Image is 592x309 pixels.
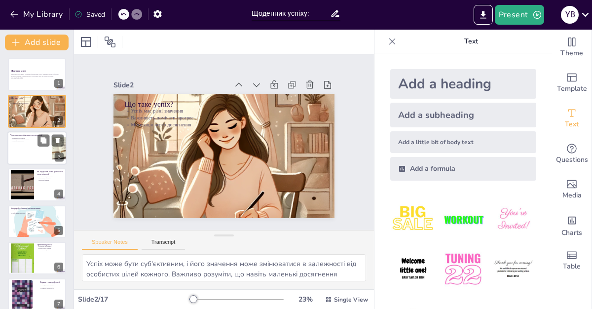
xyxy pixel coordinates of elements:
[565,119,579,130] span: Text
[562,190,582,201] span: Media
[37,176,63,178] p: Розвиток самодисципліни
[10,134,49,137] p: Чому важливо фіксувати досягнення?
[8,168,66,201] div: 4
[82,239,138,250] button: Speaker Notes
[8,205,66,238] div: 5
[37,245,63,247] p: Створення щоденників
[11,100,63,102] p: Важливість помічати прогрес
[132,88,328,136] p: Успіх має різні значення
[40,286,63,288] p: Позитивне ставлення
[37,178,63,180] p: Візуалізація прогресу
[40,284,63,286] p: Усвідомлення прогресу
[334,296,368,304] span: Single View
[7,6,67,22] button: My Library
[54,116,63,125] div: 2
[11,206,63,209] p: Інструкція зі створення щоденника
[134,79,331,131] p: Що таке успіх?
[440,246,486,292] img: 5.jpeg
[556,154,588,165] span: Questions
[40,281,63,284] p: Вправи з саморефлексії
[104,36,116,48] span: Position
[40,288,63,290] p: Розвиток особистості
[390,196,436,242] img: 1.jpeg
[130,101,326,149] p: Мотивація через досягнення
[11,77,63,79] p: Generated with [URL]
[390,246,436,292] img: 4.jpeg
[142,239,185,250] button: Transcript
[54,79,63,88] div: 1
[82,254,366,281] textarea: Успіх може бути суб'єктивним, і його значення може змінюватися в залежності від особистих цілей к...
[552,207,592,243] div: Add charts and graphs
[11,96,63,99] p: Що таке успіх?
[563,261,581,272] span: Table
[440,196,486,242] img: 2.jpeg
[490,246,536,292] img: 6.jpeg
[8,58,66,91] div: 1
[54,190,63,198] div: 4
[37,249,63,251] p: Записування досягнень
[52,134,64,146] button: Delete Slide
[400,30,542,53] p: Text
[55,153,64,161] div: 3
[390,157,536,181] div: Add a formula
[11,209,63,211] p: Вибір блокнота
[294,295,317,304] div: 23 %
[552,172,592,207] div: Add images, graphics, shapes or video
[74,10,105,19] div: Saved
[10,139,49,141] p: Зосередження на позитивному
[560,48,583,59] span: Theme
[11,102,63,104] p: Мотивація через досягнення
[252,6,330,21] input: Insert title
[10,137,49,139] p: Підвищення мотивації
[552,65,592,101] div: Add ready made slides
[127,59,241,92] div: Slide 2
[54,226,63,235] div: 5
[5,35,69,50] button: Add slide
[552,243,592,278] div: Add a table
[7,131,67,165] div: 3
[37,180,63,182] p: Лідерські навички
[561,5,579,25] button: Y B
[11,99,63,101] p: Успіх має різні значення
[131,95,327,143] p: Важливість помічати прогрес
[37,243,63,246] p: Практична робота
[37,134,49,146] button: Duplicate Slide
[474,5,493,25] button: Export to PowerPoint
[10,141,49,143] p: Розвиток впевненості
[37,247,63,249] p: Оформлення сторінок
[561,228,582,238] span: Charts
[390,103,536,127] div: Add a subheading
[11,211,63,213] p: Розділення на блоки
[8,95,66,127] div: 2
[8,242,66,274] div: 6
[490,196,536,242] img: 3.jpeg
[557,83,587,94] span: Template
[54,263,63,271] div: 6
[11,74,63,77] p: Презентація присвячена створенню «Щоденника успіху» для відстеження особистого прогресу, розвитку...
[390,69,536,99] div: Add a heading
[11,70,26,73] strong: Щоденник успіху
[552,101,592,136] div: Add text boxes
[561,6,579,24] div: Y B
[54,300,63,309] div: 7
[11,212,63,214] p: Записування досягнень
[390,131,536,153] div: Add a little bit of body text
[495,5,544,25] button: Present
[78,295,189,304] div: Slide 2 / 17
[78,34,94,50] div: Layout
[37,170,63,176] p: Як щоденник може допомогти стати лідером?
[552,136,592,172] div: Get real-time input from your audience
[552,30,592,65] div: Change the overall theme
